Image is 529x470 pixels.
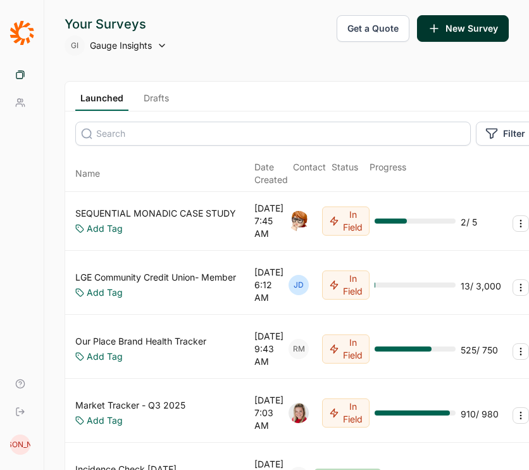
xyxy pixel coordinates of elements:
button: In Field [322,334,370,364]
button: In Field [322,206,370,236]
span: Gauge Insights [90,39,152,52]
button: In Field [322,398,370,428]
div: 13 / 3,000 [461,280,501,293]
div: 2 / 5 [461,216,477,229]
div: [DATE] 6:12 AM [254,266,283,304]
div: Your Surveys [65,15,167,33]
img: xuxf4ugoqyvqjdx4ebsr.png [289,403,309,423]
a: Launched [75,92,128,111]
div: [DATE] 7:03 AM [254,394,283,432]
button: Get a Quote [337,15,409,42]
div: 525 / 750 [461,344,498,357]
a: Our Place Brand Health Tracker [75,335,206,348]
input: Search [75,122,471,146]
a: Add Tag [87,222,123,235]
div: [DATE] 7:45 AM [254,202,283,240]
img: o7kyh2p2njg4amft5nuk.png [289,211,309,231]
a: Add Tag [87,286,123,299]
span: Filter [503,127,525,140]
button: New Survey [417,15,509,42]
div: 910 / 980 [461,408,499,421]
span: Name [75,167,100,180]
div: JD [289,275,309,295]
a: Add Tag [87,414,123,427]
button: In Field [322,270,370,300]
div: [DATE] 9:43 AM [254,330,283,368]
a: Add Tag [87,350,123,363]
button: Survey Actions [513,343,529,360]
div: Progress [370,161,406,186]
div: Contact [293,161,326,186]
a: SEQUENTIAL MONADIC CASE STUDY [75,207,236,220]
a: Market Tracker - Q3 2025 [75,399,185,412]
a: LGE Community Credit Union- Member [75,271,236,284]
button: Survey Actions [513,407,529,424]
span: Date Created [254,161,288,186]
div: Status [332,161,358,186]
button: Survey Actions [513,215,529,232]
a: Drafts [139,92,174,111]
div: RM [289,339,309,359]
div: [PERSON_NAME] [10,435,30,455]
div: GI [65,35,85,56]
button: Survey Actions [513,279,529,296]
